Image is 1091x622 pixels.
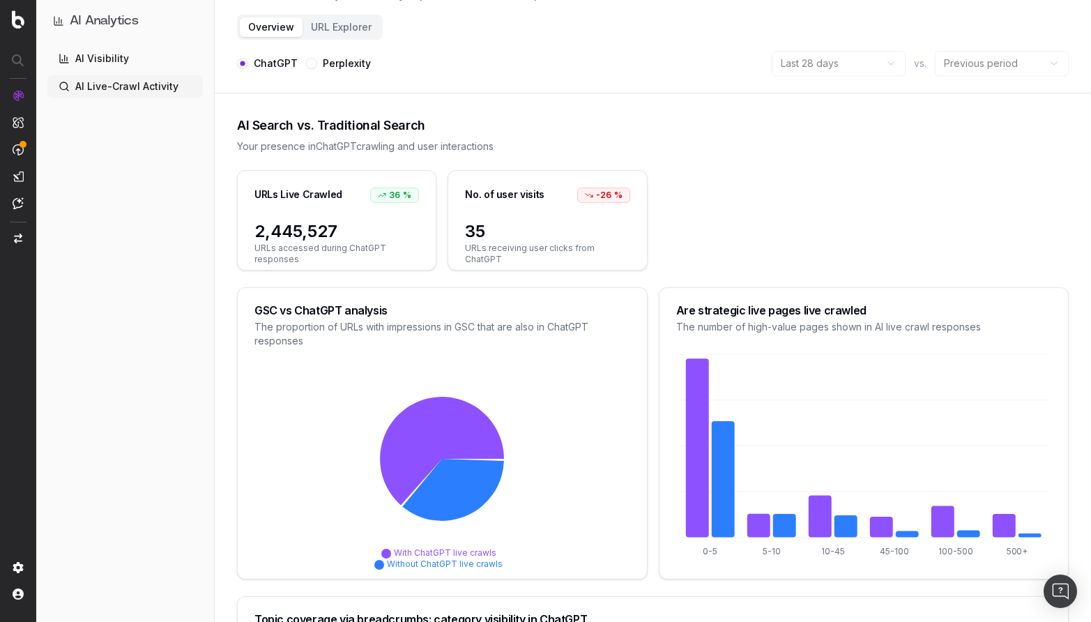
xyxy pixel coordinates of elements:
[13,197,24,209] img: Assist
[13,90,24,101] img: Analytics
[465,220,630,243] span: 35
[614,190,623,201] span: %
[676,305,1052,316] div: Are strategic live pages live crawled
[13,589,24,600] img: My account
[676,320,1052,334] div: The number of high-value pages shown in AI live crawl responses
[703,546,717,556] tspan: 0-5
[254,305,630,316] div: GSC vs ChatGPT analysis
[13,171,24,182] img: Studio
[13,116,24,128] img: Intelligence
[914,56,926,70] span: vs.
[763,546,781,556] tspan: 5-10
[821,546,845,556] tspan: 10-45
[1044,575,1077,608] div: Open Intercom Messenger
[1006,546,1028,556] tspan: 500+
[370,188,419,203] div: 36
[394,547,496,558] span: With ChatGPT live crawls
[403,190,411,201] span: %
[254,59,298,68] label: ChatGPT
[14,234,22,243] img: Switch project
[387,559,503,569] span: Without ChatGPT live crawls
[13,144,24,155] img: Activation
[13,562,24,573] img: Setting
[323,59,371,68] label: Perplexity
[47,47,203,70] a: AI Visibility
[240,17,303,37] button: Overview
[237,116,1069,135] div: AI Search vs. Traditional Search
[254,243,419,265] span: URLs accessed during ChatGPT responses
[938,546,973,556] tspan: 100-500
[237,139,1069,153] div: Your presence in ChatGPT crawling and user interactions
[254,188,342,202] div: URLs Live Crawled
[577,188,630,203] div: -26
[53,11,197,31] button: AI Analytics
[254,220,419,243] span: 2,445,527
[880,546,909,556] tspan: 45-100
[47,75,203,98] a: AI Live-Crawl Activity
[70,11,139,31] h1: AI Analytics
[254,320,630,348] div: The proportion of URLs with impressions in GSC that are also in ChatGPT responses
[303,17,380,37] button: URL Explorer
[465,188,544,202] div: No. of user visits
[12,10,24,29] img: Botify logo
[465,243,630,265] span: URLs receiving user clicks from ChatGPT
